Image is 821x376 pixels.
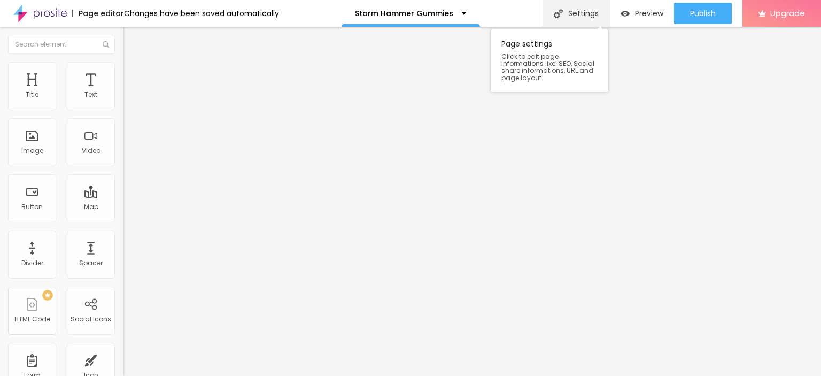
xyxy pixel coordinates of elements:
span: Publish [690,9,716,18]
input: Search element [8,35,115,54]
div: Button [21,203,43,211]
div: Social Icons [71,316,111,323]
img: Icone [554,9,563,18]
button: Preview [610,3,674,24]
div: Map [84,203,98,211]
div: Page settings [491,29,608,92]
div: Video [82,147,100,155]
span: Preview [635,9,663,18]
p: Storm Hammer Gummies [355,10,453,17]
span: Upgrade [770,9,805,18]
div: Changes have been saved automatically [124,10,279,17]
iframe: Editor [123,27,821,376]
div: HTML Code [14,316,50,323]
img: Icone [103,41,109,48]
div: Title [26,91,38,98]
div: Image [21,147,43,155]
span: Click to edit page informations like: SEO, Social share informations, URL and page layout. [501,53,598,81]
div: Page editor [72,10,124,17]
img: view-1.svg [621,9,630,18]
div: Divider [21,259,43,267]
div: Spacer [79,259,103,267]
div: Text [84,91,97,98]
button: Publish [674,3,732,24]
